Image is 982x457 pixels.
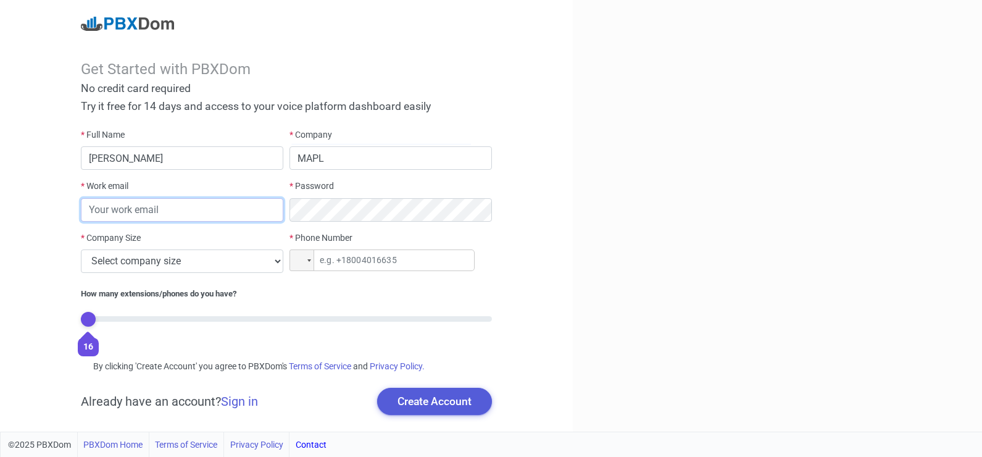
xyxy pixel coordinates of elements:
input: e.g. +18004016635 [289,249,475,271]
span: No credit card required Try it free for 14 days and access to your voice platform dashboard easily [81,82,431,112]
span: 16 [83,342,93,351]
a: Privacy Policy. [370,361,425,371]
a: Privacy Policy [230,432,283,457]
div: How many extensions/phones do you have? [81,288,492,300]
a: Terms of Service [289,361,351,371]
a: Sign in [221,394,258,409]
label: Password [289,180,334,193]
label: Full Name [81,128,125,141]
a: Contact [296,432,327,457]
input: First and last name [81,146,283,170]
input: Your work email [81,198,283,222]
div: By clicking 'Create Account' you agree to PBXDom's and [81,360,492,373]
h5: Already have an account? [81,394,258,409]
input: Your company name [289,146,492,170]
label: Work email [81,180,128,193]
div: ©2025 PBXDom [8,432,327,457]
label: Company [289,128,332,141]
label: Phone Number [289,232,352,245]
a: PBXDom Home [83,432,143,457]
div: Get Started with PBXDom [81,61,492,78]
button: Create Account [377,388,492,415]
a: Terms of Service [155,432,217,457]
label: Company Size [81,232,141,245]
